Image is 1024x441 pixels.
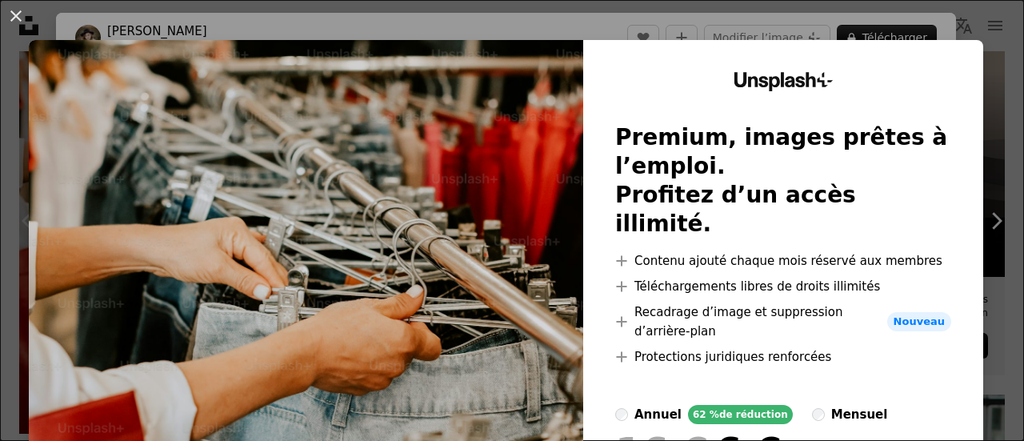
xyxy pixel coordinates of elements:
li: Protections juridiques renforcées [615,347,951,367]
h2: Premium, images prêtes à l’emploi. Profitez d’un accès illimité. [615,123,951,239]
li: Recadrage d’image et suppression d’arrière-plan [615,303,951,341]
div: mensuel [831,405,888,424]
li: Contenu ajouté chaque mois réservé aux membres [615,251,951,271]
li: Téléchargements libres de droits illimités [615,277,951,296]
div: annuel [634,405,682,424]
input: annuel62 %de réduction [615,408,628,421]
input: mensuel [812,408,825,421]
div: 62 % de réduction [688,405,793,424]
span: Nouveau [887,312,951,331]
